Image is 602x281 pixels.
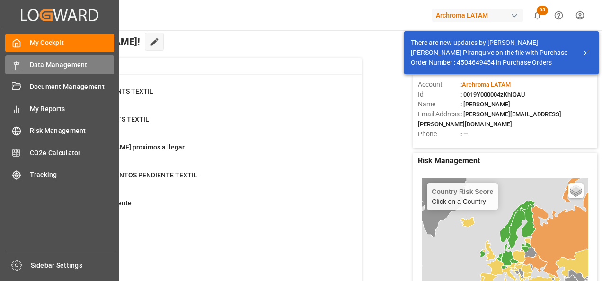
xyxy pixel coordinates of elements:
[418,79,460,89] span: Account
[432,188,493,205] div: Click on a Country
[418,99,460,109] span: Name
[5,99,114,118] a: My Reports
[418,139,460,149] span: Account Type
[418,89,460,99] span: Id
[418,111,561,128] span: : [PERSON_NAME][EMAIL_ADDRESS][PERSON_NAME][DOMAIN_NAME]
[5,166,114,184] a: Tracking
[411,38,574,68] div: There are new updates by [PERSON_NAME] [PERSON_NAME] Piranquive on the file with Purchase Order N...
[30,82,115,92] span: Document Management
[5,122,114,140] a: Risk Management
[71,171,197,179] span: ENVIO DOCUMENTOS PENDIENTE TEXTIL
[462,81,511,88] span: Archroma LATAM
[48,170,350,190] a: 15ENVIO DOCUMENTOS PENDIENTE TEXTILPurchase Orders
[71,143,185,151] span: En [PERSON_NAME] proximos a llegar
[30,60,115,70] span: Data Management
[460,81,511,88] span: :
[5,143,114,162] a: CO2e Calculator
[418,129,460,139] span: Phone
[30,126,115,136] span: Risk Management
[31,261,115,271] span: Sidebar Settings
[418,155,480,167] span: Risk Management
[568,183,584,198] a: Layers
[30,38,115,48] span: My Cockpit
[418,109,460,119] span: Email Address
[30,148,115,158] span: CO2e Calculator
[460,91,525,98] span: : 0019Y000004zKhIQAU
[5,78,114,96] a: Document Management
[48,198,350,218] a: 493Textil PO PendientePurchase Orders
[5,55,114,74] a: Data Management
[432,188,493,195] h4: Country Risk Score
[460,101,510,108] span: : [PERSON_NAME]
[48,87,350,106] a: 83TRANSSHIPMENTS TEXTILContainer Schema
[460,140,484,148] span: : Shipper
[48,142,350,162] a: 78En [PERSON_NAME] proximos a llegarContainer Schema
[48,114,350,134] a: 45CAMBIO DE ETA´S TEXTILContainer Schema
[30,104,115,114] span: My Reports
[460,131,468,138] span: : —
[30,170,115,180] span: Tracking
[5,34,114,52] a: My Cockpit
